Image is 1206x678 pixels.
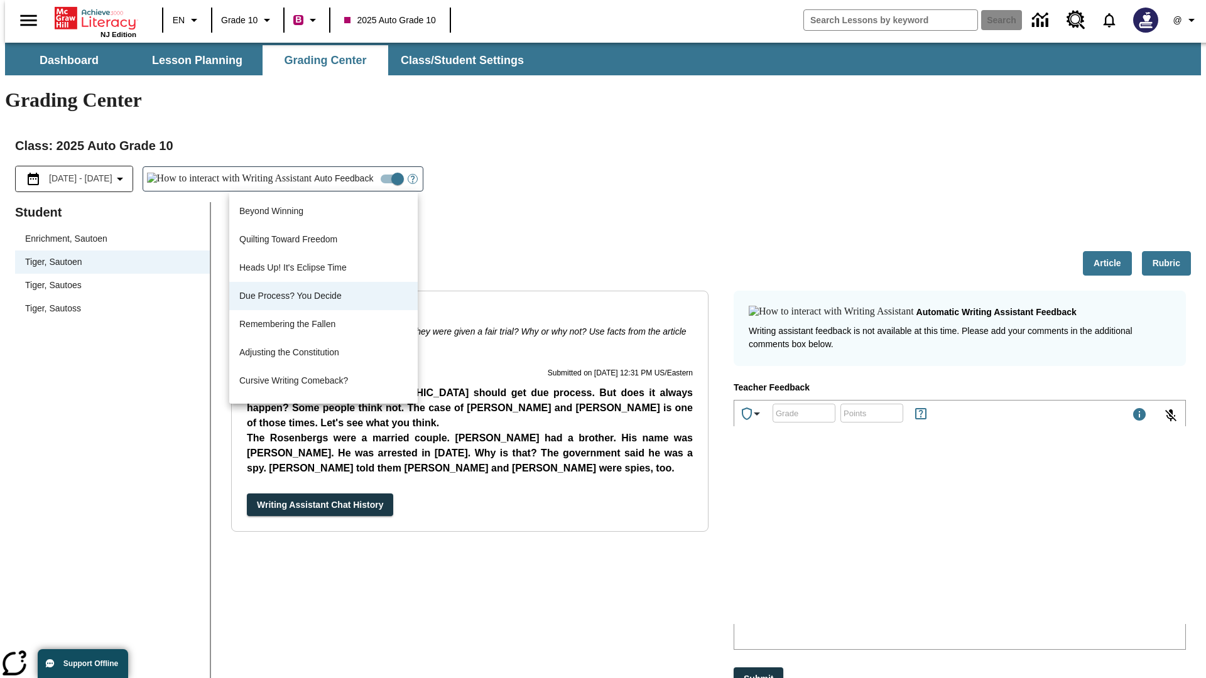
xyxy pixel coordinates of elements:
[5,54,183,65] p: Unclear and Off-Topic
[5,75,183,132] p: While your response is not relevant to the question, it's vital to focus on the topic at hand. Pl...
[239,233,408,246] p: Quilting Toward Freedom
[239,261,408,274] p: Heads Up! It's Eclipse Time
[5,10,183,299] body: Type your response here.
[239,289,408,303] p: Due Process? You Decide
[239,318,408,331] p: Remembering the Fallen
[239,374,408,387] p: Cursive Writing Comeback?
[239,402,408,416] p: Making Native Voices Heard
[239,205,408,218] p: Beyond Winning
[5,10,183,44] p: Thank you for submitting your answer. Here are things that are working and some suggestions for i...
[239,346,408,359] p: Adjusting the Constitution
